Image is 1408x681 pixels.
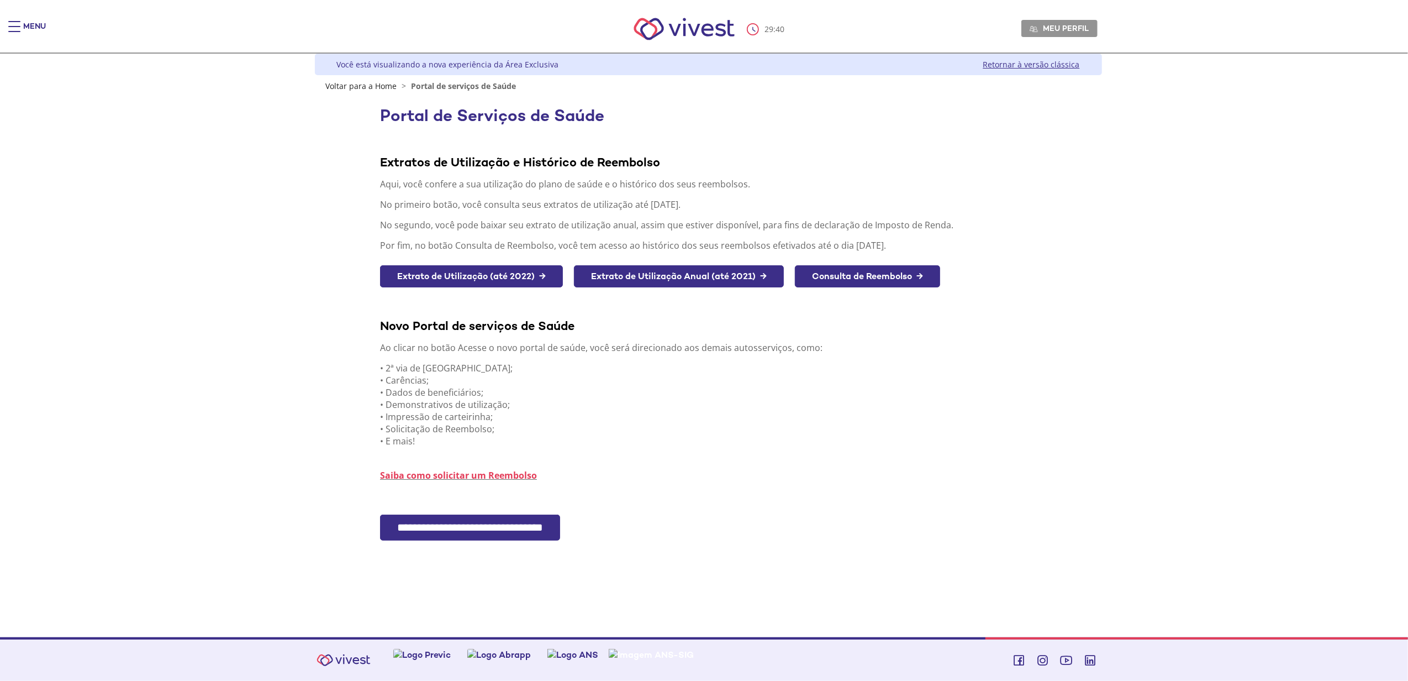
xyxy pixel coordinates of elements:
[1043,23,1089,33] span: Meu perfil
[307,54,1102,637] div: Vivest
[621,6,747,53] img: Vivest
[399,81,409,91] span: >
[380,469,537,481] a: Saiba como solicitar um Reembolso
[747,23,787,35] div: :
[609,649,694,661] img: Imagem ANS-SIG
[1021,20,1098,36] a: Meu perfil
[380,219,1036,231] p: No segundo, você pode baixar seu extrato de utilização anual, assim que estiver disponível, para ...
[983,59,1080,70] a: Retornar à versão clássica
[574,265,784,288] a: Extrato de Utilização Anual (até 2021) →
[380,239,1036,252] p: Por fim, no botão Consulta de Reembolso, você tem acesso ao histórico dos seus reembolsos efetiva...
[393,649,451,661] img: Logo Previc
[764,24,773,34] span: 29
[795,265,940,288] a: Consulta de Reembolso →
[380,198,1036,211] p: No primeiro botão, você consulta seus extratos de utilização até [DATE].
[337,59,559,70] div: Você está visualizando a nova experiência da Área Exclusiva
[310,648,377,673] img: Vivest
[380,178,1036,190] p: Aqui, você confere a sua utilização do plano de saúde e o histórico dos seus reembolsos.
[412,81,516,91] span: Portal de serviços de Saúde
[380,362,1036,447] p: • 2ª via de [GEOGRAPHIC_DATA]; • Carências; • Dados de beneficiários; • Demonstrativos de utiliza...
[326,81,397,91] a: Voltar para a Home
[380,154,1036,170] div: Extratos de Utilização e Histórico de Reembolso
[23,21,46,43] div: Menu
[776,24,784,34] span: 40
[380,515,1036,568] section: <span lang="pt-BR" dir="ltr">FacPlanPortlet - SSO Fácil</span>
[547,649,598,661] img: Logo ANS
[467,649,531,661] img: Logo Abrapp
[380,342,1036,354] p: Ao clicar no botão Acesse o novo portal de saúde, você será direcionado aos demais autosserviços,...
[1030,25,1038,33] img: Meu perfil
[380,101,1036,504] section: <span lang="pt-BR" dir="ltr">Visualizador do Conteúdo da Web</span>
[380,318,1036,333] div: Novo Portal de serviços de Saúde
[380,107,1036,125] h1: Portal de Serviços de Saúde
[380,265,563,288] a: Extrato de Utilização (até 2022) →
